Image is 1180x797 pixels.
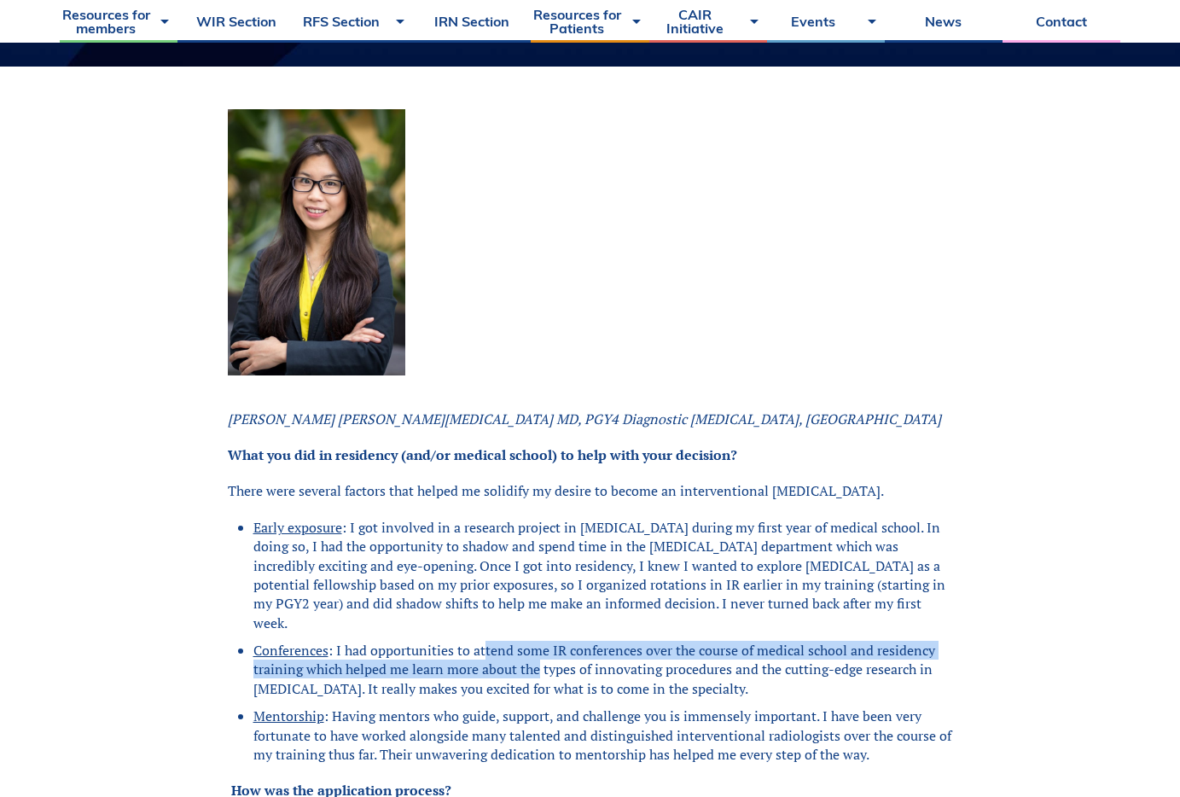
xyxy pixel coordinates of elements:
[253,518,953,632] li: : I got involved in a research project in [MEDICAL_DATA] during my first year of medical school. ...
[228,445,737,464] strong: What you did in residency (and/or medical school) to help with your decision?
[228,410,941,428] em: [PERSON_NAME] [PERSON_NAME][MEDICAL_DATA] MD, PGY4 Diagnostic [MEDICAL_DATA], [GEOGRAPHIC_DATA]
[253,707,324,725] u: Mentorship
[253,641,328,660] u: Conferences
[253,518,342,537] u: Early exposure
[228,109,405,375] img: Mary Jiayi Tao MD, PGY4 Diagnostic Radiology, University of Toronto
[253,641,953,698] li: : I had opportunities to attend some IR conferences over the course of medical school and residen...
[228,481,953,500] p: There were several factors that helped me solidify my desire to become an interventional [MEDICAL...
[253,707,953,764] li: : Having mentors who guide, support, and challenge you is immensely important. I have been very f...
